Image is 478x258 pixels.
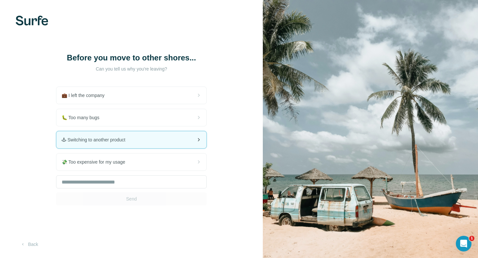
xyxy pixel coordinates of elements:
[16,238,43,250] button: Back
[62,137,130,143] span: 🕹 Switching to another product
[456,236,471,251] iframe: Intercom live chat
[62,159,130,165] span: 💸 Too expensive for my usage
[66,53,197,63] h1: Before you move to other shores...
[62,92,110,99] span: 💼 I left the company
[469,236,474,241] span: 1
[62,114,105,121] span: 🐛 Too many bugs
[16,16,48,25] img: Surfe's logo
[66,66,197,72] p: Can you tell us why you're leaving?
